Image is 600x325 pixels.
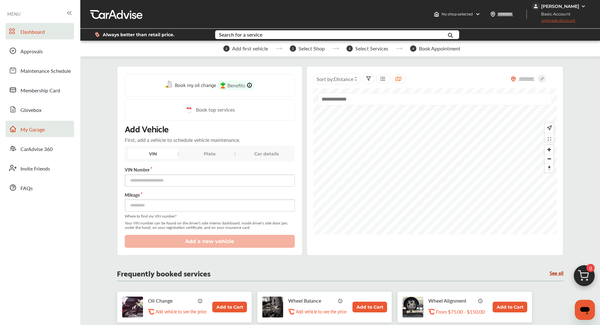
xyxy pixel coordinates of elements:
p: From $75.00 - $150.00 [436,309,484,315]
p: Frequently booked services [117,270,210,276]
p: Add vehicle to see the price [296,309,346,315]
img: tire-wheel-balance-thumb.jpg [262,297,283,317]
img: jVpblrzwTbfkPYzPPzSLxeg0AAAAASUVORK5CYII= [532,3,540,10]
button: Add to Cart [212,302,247,312]
p: First, add a vehicle to schedule vehicle maintenance. [125,136,240,143]
span: Glovebox [20,106,42,114]
span: Where to find my VIN number? [125,214,295,218]
div: Search for a service [219,32,262,37]
span: Invite Friends [20,165,50,173]
a: Book my oil change [165,80,216,90]
a: Maintenance Schedule [6,62,74,78]
button: Add to Cart [352,302,387,312]
span: FAQs [20,184,33,193]
span: 4 [410,45,416,52]
span: Distance [334,75,353,83]
a: Invite Friends [6,160,74,176]
label: VIN Number [125,166,295,173]
div: [PERSON_NAME] [541,3,579,9]
p: Wheel Balance [288,298,335,304]
span: Benefits [227,82,245,89]
p: Add vehicle to see the price [156,309,206,315]
img: cal_icon.0803b883.svg [185,106,193,114]
div: Plate [185,149,235,159]
a: Dashboard [6,23,74,39]
a: CarAdvise 360 [6,140,74,157]
button: Zoom in [545,145,554,154]
img: location_vector_orange.38f05af8.svg [511,76,516,82]
p: Wheel Alignment [428,298,476,304]
img: dollor_label_vector.a70140d1.svg [95,32,100,37]
span: My Garage [20,126,45,134]
span: Membership Card [20,87,60,95]
span: Select Services [355,46,388,51]
span: Maintenance Schedule [20,67,71,75]
span: Book top services [196,106,235,114]
button: Zoom out [545,154,554,163]
img: stepper-arrow.e24c07c6.svg [396,47,403,50]
span: Book my oil change [175,80,216,89]
button: Reset bearing to north [545,163,554,172]
span: 3 [346,45,353,52]
img: cart_icon.3d0951e8.svg [569,262,599,293]
span: Dashboard [20,28,45,36]
span: Book Appointment [419,46,460,51]
img: info-Icon.6181e609.svg [247,83,252,88]
img: info_icon_vector.svg [198,298,203,303]
img: stepper-arrow.e24c07c6.svg [332,47,339,50]
span: Upgrade Account [532,18,575,26]
canvas: Map [313,88,557,235]
img: header-home-logo.8d720a4f.svg [434,12,439,17]
label: Mileage [125,192,295,198]
img: wheel-alignment-thumb.jpg [403,297,423,317]
img: recenter.ce011a49.svg [546,125,552,131]
span: Basic Account [533,11,575,17]
span: No shop selected [442,12,473,17]
img: instacart-icon.73bd83c2.svg [220,82,226,89]
img: header-divider.bc55588e.svg [526,9,527,19]
img: info_icon_vector.svg [338,298,343,303]
span: Your VIN number can be found on the driver's side interior dashboard, inside driver's side door j... [125,221,295,230]
img: oil-change-thumb.jpg [122,297,143,317]
span: 0 [586,264,595,272]
a: See all [550,270,563,275]
img: WGsFRI8htEPBVLJbROoPRyZpYNWhNONpIPPETTm6eUC0GeLEiAAAAAElFTkSuQmCC [581,4,586,9]
span: 1 [223,45,230,52]
img: header-down-arrow.9dd2ce7d.svg [475,12,480,17]
div: VIN [128,149,178,159]
button: Add to Cart [493,302,527,312]
span: 2 [290,45,296,52]
img: oil-change.e5047c97.svg [165,81,173,89]
p: Oil Change [148,298,195,304]
a: My Garage [6,121,74,137]
span: CarAdvise 360 [20,145,53,154]
a: Approvals [6,43,74,59]
a: Glovebox [6,101,74,118]
img: stepper-arrow.e24c07c6.svg [276,47,282,50]
span: Add first vehicle [232,46,268,51]
div: Car details [241,149,292,159]
img: location_vector.a44bc228.svg [490,12,495,17]
span: Always better than retail price. [103,32,174,37]
a: Membership Card [6,82,74,98]
a: FAQs [6,179,74,196]
span: MENU [7,11,20,16]
p: Add Vehicle [125,123,169,134]
iframe: Button to launch messaging window [575,300,595,320]
span: Approvals [20,48,43,56]
span: Select Shop [299,46,325,51]
span: Sort by : [317,75,353,83]
img: info_icon_vector.svg [478,298,483,303]
a: Book top services [125,99,295,120]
